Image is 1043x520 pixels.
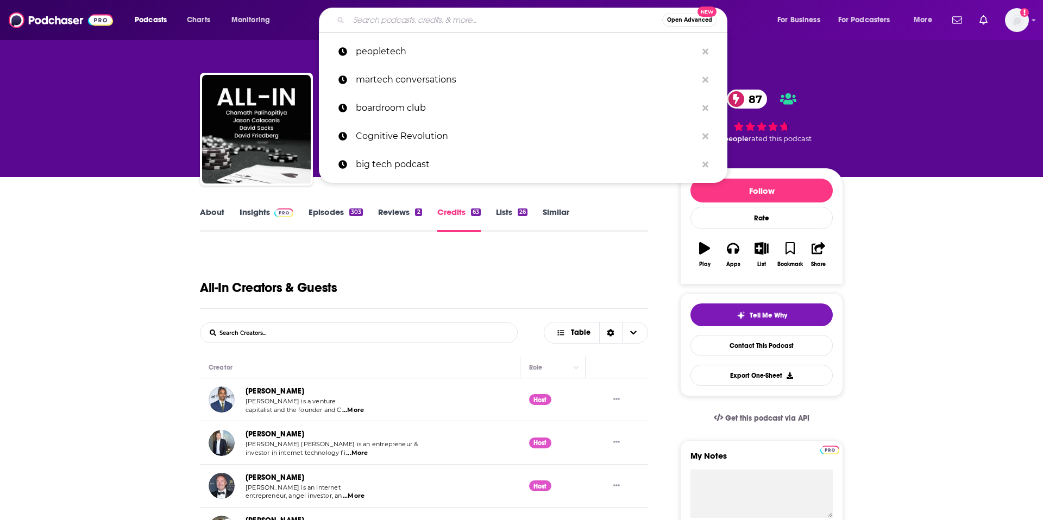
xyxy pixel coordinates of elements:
[9,10,113,30] img: Podchaser - Follow, Share and Rate Podcasts
[356,122,697,150] p: Cognitive Revolution
[690,335,833,356] a: Contact This Podcast
[599,322,622,343] div: Sort Direction
[777,261,803,268] div: Bookmark
[690,235,719,274] button: Play
[309,207,363,232] a: Episodes303
[714,135,749,143] span: 14 people
[209,430,235,456] img: David O. Sacks
[906,11,946,29] button: open menu
[518,208,527,216] div: 26
[496,207,527,232] a: Lists26
[1020,8,1029,17] svg: Add a profile image
[831,11,906,29] button: open menu
[246,473,304,482] a: [PERSON_NAME]
[776,235,804,274] button: Bookmark
[319,122,727,150] a: Cognitive Revolution
[690,451,833,470] label: My Notes
[209,386,235,413] img: Chamath Palihapitiya
[726,261,740,268] div: Apps
[246,440,418,448] span: [PERSON_NAME] [PERSON_NAME] is an entrepreneur &
[1005,8,1029,32] img: User Profile
[319,66,727,94] a: martech conversations
[805,235,833,274] button: Share
[529,437,551,448] div: Host
[737,311,745,320] img: tell me why sparkle
[202,75,311,183] img: All-In with Chamath, Jason, Sacks & Friedberg
[127,11,181,29] button: open menu
[750,311,787,320] span: Tell Me Why
[699,261,711,268] div: Play
[975,11,992,29] a: Show notifications dropdown
[719,235,747,274] button: Apps
[246,386,304,396] a: [PERSON_NAME]
[200,207,224,232] a: About
[349,208,363,216] div: 303
[356,150,697,179] p: big tech podcast
[609,437,624,448] button: Show More Button
[329,8,738,33] div: Search podcasts, credits, & more...
[135,12,167,28] span: Podcasts
[209,361,233,374] div: Creator
[246,484,341,491] span: [PERSON_NAME] is an Internet
[680,83,843,150] div: 87 14 peoplerated this podcast
[187,12,210,28] span: Charts
[231,12,270,28] span: Monitoring
[343,492,365,500] span: ...More
[209,473,235,499] img: Jason Calacanis
[727,90,768,109] a: 87
[529,394,551,405] div: Host
[246,492,342,499] span: entrepreneur, angel investor, an
[690,303,833,326] button: tell me why sparkleTell Me Why
[698,7,717,17] span: New
[948,11,966,29] a: Show notifications dropdown
[1005,8,1029,32] button: Show profile menu
[543,207,569,232] a: Similar
[246,406,341,414] span: capitalist and the founder and C
[811,261,826,268] div: Share
[770,11,834,29] button: open menu
[662,14,717,27] button: Open AdvancedNew
[777,12,820,28] span: For Business
[838,12,890,28] span: For Podcasters
[1005,8,1029,32] span: Logged in as carolinejames
[690,365,833,386] button: Export One-Sheet
[820,444,839,454] a: Pro website
[757,261,766,268] div: List
[246,429,304,439] a: [PERSON_NAME]
[544,322,648,344] button: Choose View
[356,66,697,94] p: martech conversations
[571,329,590,337] span: Table
[820,446,839,454] img: Podchaser Pro
[319,150,727,179] a: big tech podcast
[356,94,697,122] p: boardroom club
[319,37,727,66] a: peopletech
[725,414,809,423] span: Get this podcast via API
[747,235,776,274] button: List
[749,135,812,143] span: rated this podcast
[609,480,624,492] button: Show More Button
[415,208,422,216] div: 2
[274,208,293,217] img: Podchaser Pro
[180,11,217,29] a: Charts
[690,179,833,202] button: Follow
[378,207,422,232] a: Reviews2
[529,480,551,491] div: Host
[342,406,364,415] span: ...More
[319,94,727,122] a: boardroom club
[529,361,544,374] div: Role
[200,280,337,296] h1: All-In Creators & Guests
[356,37,697,66] p: peopletech
[738,90,768,109] span: 87
[346,449,368,458] span: ...More
[224,11,284,29] button: open menu
[914,12,932,28] span: More
[471,208,481,216] div: 63
[570,361,583,374] button: Column Actions
[349,11,662,29] input: Search podcasts, credits, & more...
[609,394,624,405] button: Show More Button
